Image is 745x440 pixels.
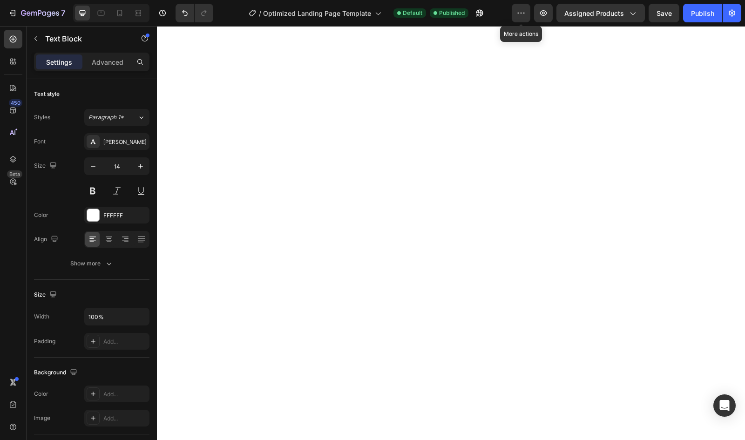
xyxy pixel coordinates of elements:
[556,4,645,22] button: Assigned Products
[61,7,65,19] p: 7
[34,255,149,272] button: Show more
[657,9,672,17] span: Save
[46,57,72,67] p: Settings
[9,99,22,107] div: 450
[649,4,679,22] button: Save
[34,233,60,246] div: Align
[88,113,124,122] span: Paragraph 1*
[157,26,745,440] iframe: Design area
[4,4,69,22] button: 7
[70,259,114,268] div: Show more
[34,289,59,301] div: Size
[683,4,722,22] button: Publish
[34,366,79,379] div: Background
[34,390,48,398] div: Color
[439,9,465,17] span: Published
[403,9,422,17] span: Default
[34,414,50,422] div: Image
[84,109,149,126] button: Paragraph 1*
[34,90,60,98] div: Text style
[103,390,147,399] div: Add...
[34,312,49,321] div: Width
[34,337,55,345] div: Padding
[713,394,736,417] div: Open Intercom Messenger
[103,338,147,346] div: Add...
[92,57,123,67] p: Advanced
[34,137,46,146] div: Font
[691,8,714,18] div: Publish
[34,211,48,219] div: Color
[103,211,147,220] div: FFFFFF
[564,8,624,18] span: Assigned Products
[103,414,147,423] div: Add...
[34,160,59,172] div: Size
[85,308,149,325] input: Auto
[176,4,213,22] div: Undo/Redo
[34,113,50,122] div: Styles
[7,170,22,178] div: Beta
[103,138,147,146] div: [PERSON_NAME]
[263,8,371,18] span: Optimized Landing Page Template
[259,8,261,18] span: /
[45,33,124,44] p: Text Block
